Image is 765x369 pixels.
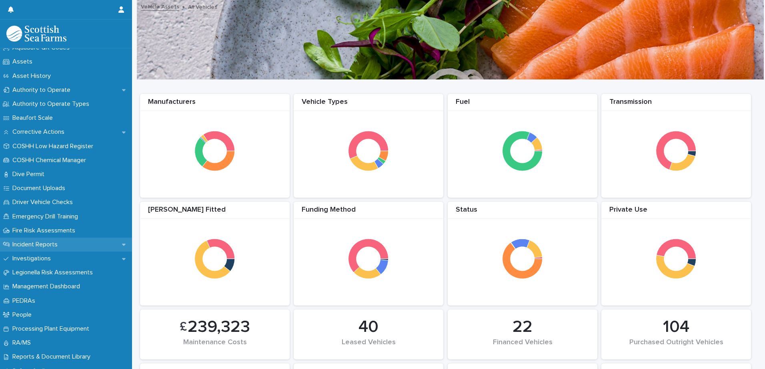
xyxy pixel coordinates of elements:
p: Corrective Actions [9,128,71,136]
div: Funding Method [294,206,443,219]
div: 104 [615,317,737,337]
p: COSHH Low Hazard Register [9,143,100,150]
div: Manufacturers [140,98,290,111]
p: Asset History [9,72,57,80]
p: Authority to Operate [9,86,77,94]
p: Fire Risk Assessments [9,227,82,234]
p: PEDRAs [9,297,42,305]
p: Reports & Document Library [9,353,97,361]
p: Management Dashboard [9,283,86,290]
div: Status [448,206,597,219]
p: RA/MS [9,339,37,347]
p: People [9,311,38,319]
div: [PERSON_NAME] Fitted [140,206,290,219]
div: Purchased Outright Vehicles [615,338,737,355]
p: Document Uploads [9,184,72,192]
p: COSHH Chemical Manager [9,157,92,164]
p: Driver Vehicle Checks [9,198,79,206]
p: Investigations [9,255,57,262]
p: Beaufort Scale [9,114,59,122]
div: Vehicle Types [294,98,443,111]
img: bPIBxiqnSb2ggTQWdOVV [6,26,66,42]
span: 239,323 [188,317,250,337]
p: Legionella Risk Assessments [9,269,99,276]
div: 22 [461,317,584,337]
div: Fuel [448,98,597,111]
span: £ [180,319,187,335]
div: Transmission [601,98,751,111]
div: Financed Vehicles [461,338,584,355]
div: Leased Vehicles [307,338,430,355]
div: 40 [307,317,430,337]
div: Private Use [601,206,751,219]
p: Processing Plant Equipment [9,325,96,333]
p: Authority to Operate Types [9,100,96,108]
p: Dive Permit [9,171,51,178]
a: Vehicle Assets [141,2,179,11]
div: Maintenance Costs [154,338,276,355]
p: Emergency Drill Training [9,213,84,220]
p: Assets [9,58,39,65]
p: AquaSafe QR Codes [9,44,76,52]
p: Incident Reports [9,241,64,248]
p: All Vehicles [188,2,217,11]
